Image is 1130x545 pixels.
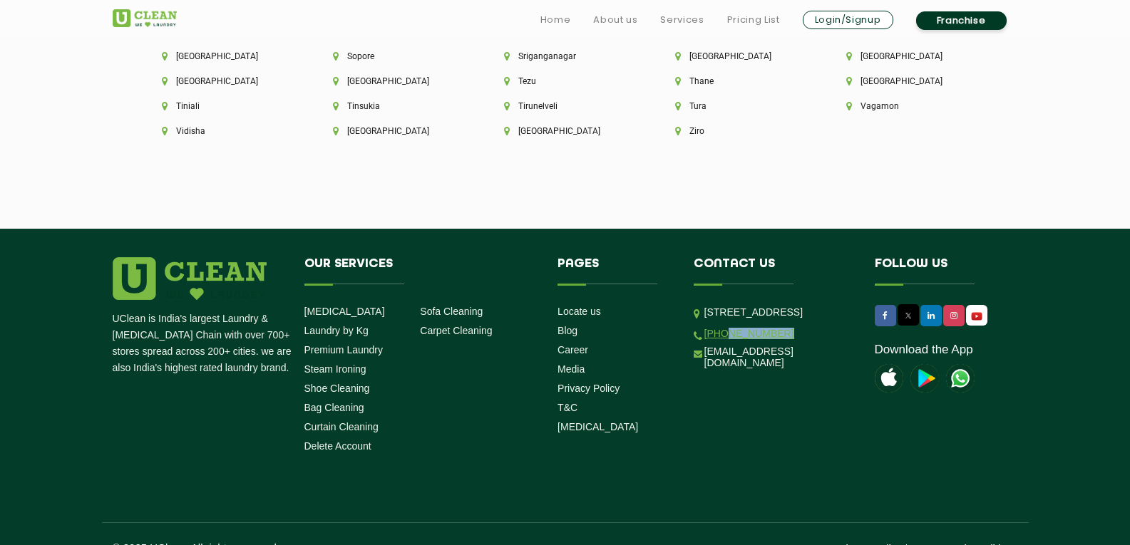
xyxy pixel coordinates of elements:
a: Curtain Cleaning [304,421,379,432]
a: Delete Account [304,440,371,452]
a: Shoe Cleaning [304,383,370,394]
a: Home [540,11,571,28]
a: Career [558,344,588,355]
a: About us [593,11,637,28]
li: [GEOGRAPHIC_DATA] [162,76,284,86]
img: logo.png [113,257,267,300]
a: Bag Cleaning [304,402,364,413]
img: UClean Laundry and Dry Cleaning [113,9,177,27]
a: Services [660,11,704,28]
h4: Our Services [304,257,537,284]
a: Premium Laundry [304,344,384,355]
li: Tirunelveli [504,101,627,111]
li: [GEOGRAPHIC_DATA] [333,126,456,136]
li: [GEOGRAPHIC_DATA] [504,126,627,136]
a: [MEDICAL_DATA] [304,306,385,317]
a: Download the App [875,343,973,357]
a: [PHONE_NUMBER] [704,328,794,339]
a: [MEDICAL_DATA] [558,421,638,432]
li: Tinsukia [333,101,456,111]
a: [EMAIL_ADDRESS][DOMAIN_NAME] [704,346,853,368]
a: Login/Signup [803,11,893,29]
a: Sofa Cleaning [420,306,483,317]
li: Vagamon [846,101,969,111]
a: Locate us [558,306,601,317]
img: UClean Laundry and Dry Cleaning [946,364,975,393]
a: Carpet Cleaning [420,325,492,336]
h4: Pages [558,257,672,284]
img: UClean Laundry and Dry Cleaning [967,308,986,323]
a: Laundry by Kg [304,325,369,336]
li: Ziro [675,126,798,136]
p: [STREET_ADDRESS] [704,304,853,321]
li: Tezu [504,76,627,86]
a: T&C [558,402,577,413]
li: Vidisha [162,126,284,136]
li: [GEOGRAPHIC_DATA] [162,51,284,61]
a: Franchise [916,11,1007,30]
img: apple-icon.png [875,364,903,393]
li: [GEOGRAPHIC_DATA] [846,76,969,86]
li: [GEOGRAPHIC_DATA] [846,51,969,61]
li: [GEOGRAPHIC_DATA] [675,51,798,61]
a: Media [558,363,585,375]
a: Steam Ironing [304,363,366,375]
a: Pricing List [727,11,780,28]
a: Privacy Policy [558,383,620,394]
p: UClean is India's largest Laundry & [MEDICAL_DATA] Chain with over 700+ stores spread across 200+... [113,311,294,376]
a: Blog [558,325,577,336]
li: Sriganganagar [504,51,627,61]
img: playstoreicon.png [910,364,939,393]
h4: Follow us [875,257,1000,284]
li: [GEOGRAPHIC_DATA] [333,76,456,86]
li: Tiniali [162,101,284,111]
li: Tura [675,101,798,111]
h4: Contact us [694,257,853,284]
li: Sopore [333,51,456,61]
li: Thane [675,76,798,86]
